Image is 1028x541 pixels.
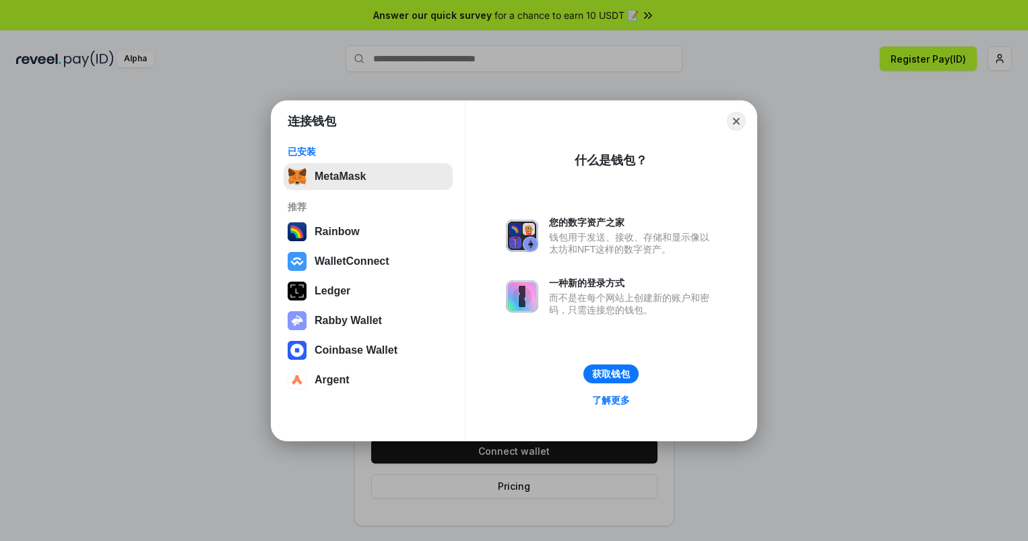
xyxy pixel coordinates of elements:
div: 钱包用于发送、接收、存储和显示像以太坊和NFT这样的数字资产。 [549,231,716,255]
div: WalletConnect [315,255,389,267]
img: svg+xml,%3Csvg%20xmlns%3D%22http%3A%2F%2Fwww.w3.org%2F2000%2Fsvg%22%20fill%3D%22none%22%20viewBox... [506,220,538,252]
img: svg+xml,%3Csvg%20width%3D%2228%22%20height%3D%2228%22%20viewBox%3D%220%200%2028%2028%22%20fill%3D... [288,371,307,389]
img: svg+xml,%3Csvg%20xmlns%3D%22http%3A%2F%2Fwww.w3.org%2F2000%2Fsvg%22%20fill%3D%22none%22%20viewBox... [288,311,307,330]
button: Close [727,112,746,131]
img: svg+xml,%3Csvg%20xmlns%3D%22http%3A%2F%2Fwww.w3.org%2F2000%2Fsvg%22%20width%3D%2228%22%20height%3... [288,282,307,300]
div: 已安装 [288,146,449,158]
button: Coinbase Wallet [284,337,453,364]
div: 您的数字资产之家 [549,216,716,228]
a: 了解更多 [584,391,638,409]
div: Rainbow [315,226,360,238]
button: Rabby Wallet [284,307,453,334]
div: 获取钱包 [592,368,630,380]
img: svg+xml,%3Csvg%20xmlns%3D%22http%3A%2F%2Fwww.w3.org%2F2000%2Fsvg%22%20fill%3D%22none%22%20viewBox... [506,280,538,313]
img: svg+xml,%3Csvg%20width%3D%22120%22%20height%3D%22120%22%20viewBox%3D%220%200%20120%20120%22%20fil... [288,222,307,241]
div: MetaMask [315,170,366,183]
button: WalletConnect [284,248,453,275]
button: 获取钱包 [583,364,639,383]
button: MetaMask [284,163,453,190]
div: Rabby Wallet [315,315,382,327]
div: Coinbase Wallet [315,344,397,356]
div: Ledger [315,285,350,297]
div: 推荐 [288,201,449,213]
img: svg+xml,%3Csvg%20width%3D%2228%22%20height%3D%2228%22%20viewBox%3D%220%200%2028%2028%22%20fill%3D... [288,341,307,360]
img: svg+xml,%3Csvg%20fill%3D%22none%22%20height%3D%2233%22%20viewBox%3D%220%200%2035%2033%22%20width%... [288,167,307,186]
div: Argent [315,374,350,386]
div: 了解更多 [592,394,630,406]
button: Rainbow [284,218,453,245]
button: Argent [284,367,453,393]
div: 什么是钱包？ [575,152,647,168]
button: Ledger [284,278,453,305]
img: svg+xml,%3Csvg%20width%3D%2228%22%20height%3D%2228%22%20viewBox%3D%220%200%2028%2028%22%20fill%3D... [288,252,307,271]
div: 而不是在每个网站上创建新的账户和密码，只需连接您的钱包。 [549,292,716,316]
h1: 连接钱包 [288,113,336,129]
div: 一种新的登录方式 [549,277,716,289]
